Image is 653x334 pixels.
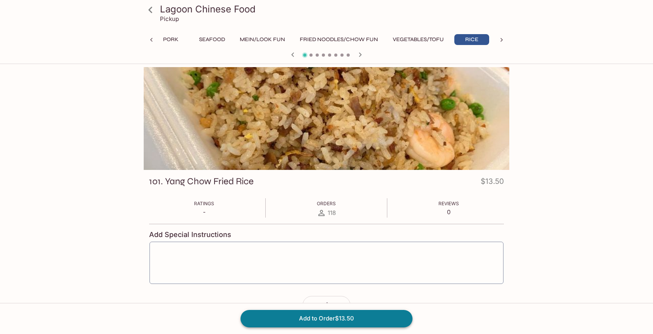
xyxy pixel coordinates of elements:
[235,34,289,45] button: Mein/Look Fun
[325,301,328,310] span: 1
[454,34,489,45] button: Rice
[317,201,336,206] span: Orders
[160,15,179,22] p: Pickup
[153,34,188,45] button: Pork
[160,3,506,15] h3: Lagoon Chinese Food
[149,230,504,239] h4: Add Special Instructions
[388,34,448,45] button: Vegetables/Tofu
[194,34,229,45] button: Seafood
[194,201,214,206] span: Ratings
[149,175,254,187] h3: 101. Yang Chow Fried Rice
[194,208,214,216] p: -
[296,34,382,45] button: Fried Noodles/Chow Fun
[144,67,509,170] div: 101. Yang Chow Fried Rice
[438,201,459,206] span: Reviews
[328,209,336,216] span: 118
[438,208,459,216] p: 0
[241,310,412,327] button: Add to Order$13.50
[481,175,504,190] h4: $13.50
